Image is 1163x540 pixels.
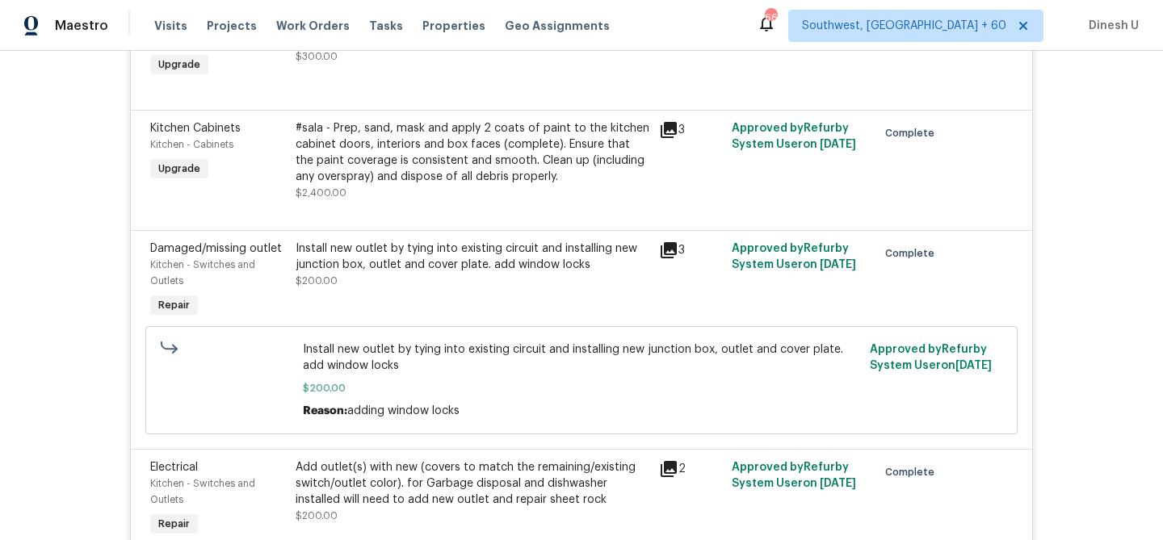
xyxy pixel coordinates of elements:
[150,140,233,149] span: Kitchen - Cabinets
[303,341,861,374] span: Install new outlet by tying into existing circuit and installing new junction box, outlet and cov...
[150,462,198,473] span: Electrical
[732,243,856,270] span: Approved by Refurby System User on
[659,120,722,140] div: 3
[296,276,338,286] span: $200.00
[369,20,403,31] span: Tasks
[885,125,941,141] span: Complete
[732,123,856,150] span: Approved by Refurby System User on
[802,18,1006,34] span: Southwest, [GEOGRAPHIC_DATA] + 60
[870,344,992,371] span: Approved by Refurby System User on
[955,360,992,371] span: [DATE]
[154,18,187,34] span: Visits
[422,18,485,34] span: Properties
[885,464,941,480] span: Complete
[150,123,241,134] span: Kitchen Cabinets
[820,259,856,270] span: [DATE]
[152,297,196,313] span: Repair
[150,479,255,504] span: Kitchen - Switches and Outlets
[150,260,255,286] span: Kitchen - Switches and Outlets
[55,18,108,34] span: Maestro
[505,18,610,34] span: Geo Assignments
[765,10,776,26] div: 668
[296,511,338,521] span: $200.00
[152,161,207,177] span: Upgrade
[152,516,196,532] span: Repair
[659,459,722,479] div: 2
[152,57,207,73] span: Upgrade
[296,459,649,508] div: Add outlet(s) with new (covers to match the remaining/existing switch/outlet color). for Garbage ...
[303,380,861,396] span: $200.00
[732,462,856,489] span: Approved by Refurby System User on
[276,18,350,34] span: Work Orders
[820,139,856,150] span: [DATE]
[659,241,722,260] div: 3
[296,241,649,273] div: Install new outlet by tying into existing circuit and installing new junction box, outlet and cov...
[885,245,941,262] span: Complete
[296,188,346,198] span: $2,400.00
[150,243,282,254] span: Damaged/missing outlet
[207,18,257,34] span: Projects
[820,478,856,489] span: [DATE]
[303,405,347,417] span: Reason:
[296,52,338,61] span: $300.00
[347,405,460,417] span: adding window locks
[296,120,649,185] div: #sala - Prep, sand, mask and apply 2 coats of paint to the kitchen cabinet doors, interiors and b...
[1082,18,1139,34] span: Dinesh U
